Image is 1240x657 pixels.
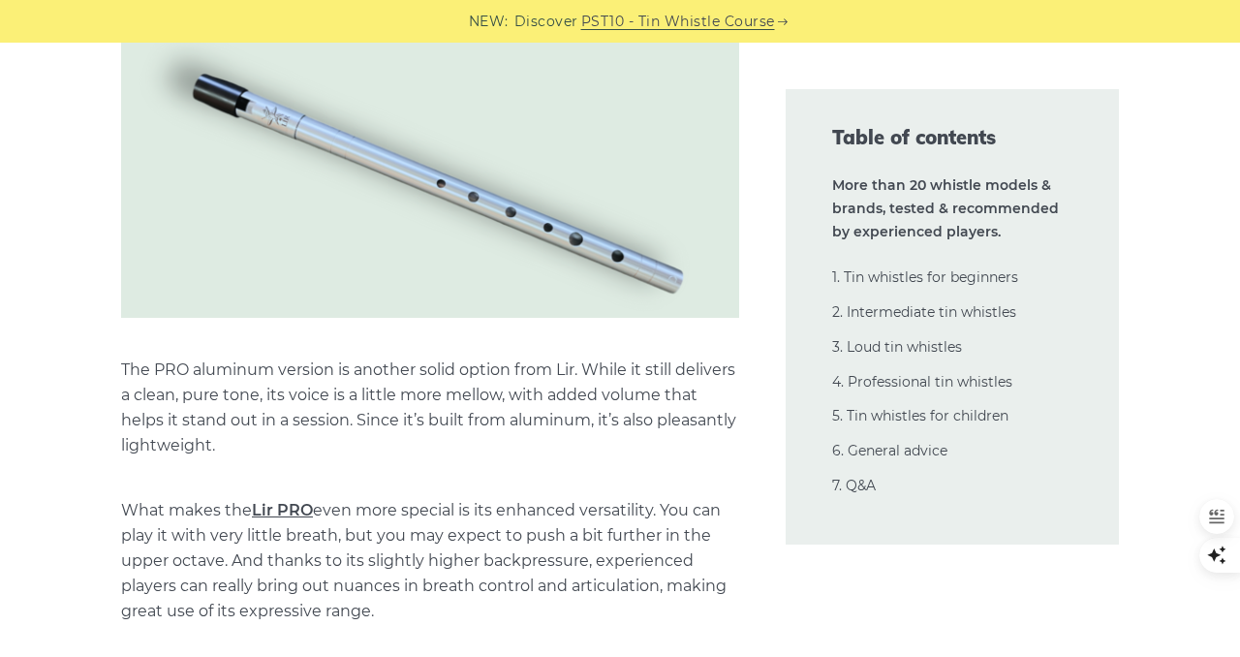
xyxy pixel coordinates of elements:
[832,268,1018,286] a: 1. Tin whistles for beginners
[832,407,1008,424] a: 5. Tin whistles for children
[832,442,947,459] a: 6. General advice
[832,303,1016,321] a: 2. Intermediate tin whistles
[469,11,509,33] span: NEW:
[581,11,775,33] a: PST10 - Tin Whistle Course
[832,373,1012,391] a: 4. Professional tin whistles
[514,11,578,33] span: Discover
[121,33,739,318] img: Lir PRO Tin Whistle
[832,124,1072,151] span: Table of contents
[121,498,739,624] p: What makes the even more special is its enhanced versatility. You can play it with very little br...
[832,176,1059,240] strong: More than 20 whistle models & brands, tested & recommended by experienced players.
[252,501,313,519] a: Lir PRO
[121,358,739,458] p: The PRO aluminum version is another solid option from Lir. While it still delivers a clean, pure ...
[832,338,962,356] a: 3. Loud tin whistles
[832,477,876,494] a: 7. Q&A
